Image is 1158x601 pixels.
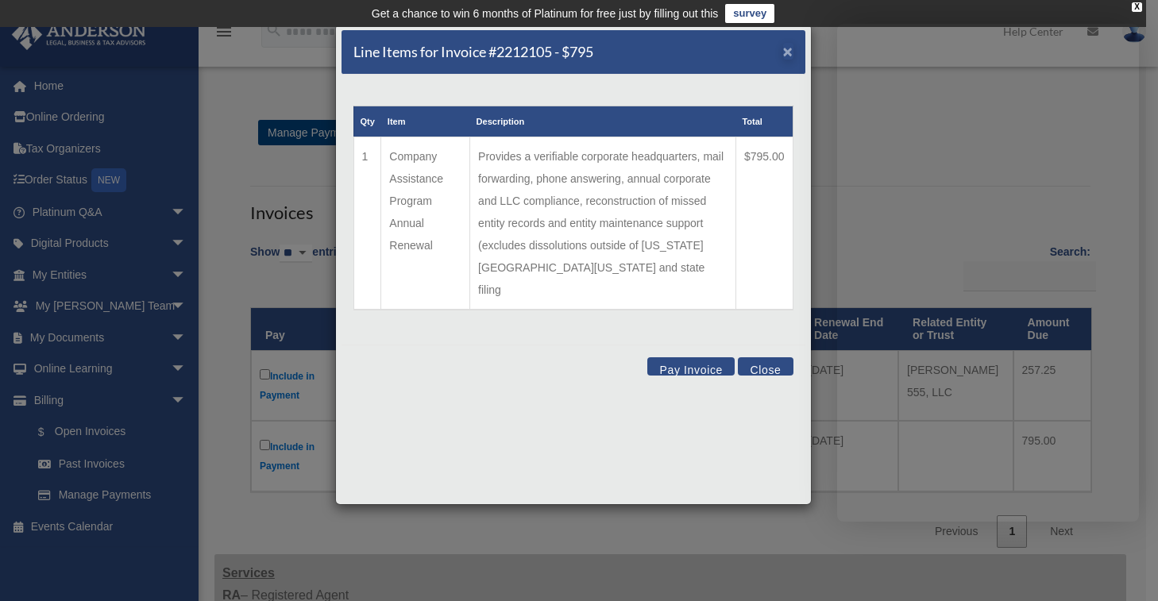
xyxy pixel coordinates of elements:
iframe: Chat Window [837,24,1139,522]
a: survey [725,4,774,23]
div: Get a chance to win 6 months of Platinum for free just by filling out this [372,4,719,23]
button: Close [783,43,793,60]
span: × [783,42,793,60]
td: Company Assistance Program Annual Renewal [381,137,470,310]
h5: Line Items for Invoice #2212105 - $795 [353,42,593,62]
button: Pay Invoice [647,357,735,376]
td: $795.00 [735,137,793,310]
td: 1 [353,137,381,310]
div: close [1132,2,1142,12]
th: Qty [353,106,381,137]
td: Provides a verifiable corporate headquarters, mail forwarding, phone answering, annual corporate ... [470,137,736,310]
button: Close [738,357,793,376]
th: Total [735,106,793,137]
th: Description [470,106,736,137]
th: Item [381,106,470,137]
